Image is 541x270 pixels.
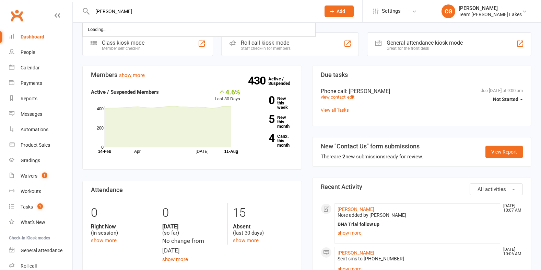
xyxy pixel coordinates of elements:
[233,223,293,236] div: (last 30 days)
[21,189,41,194] div: Workouts
[500,204,522,213] time: [DATE] 10:07 AM
[91,223,152,236] div: (in session)
[321,108,349,113] a: View all Tasks
[442,4,455,18] div: CG
[21,173,37,179] div: Waivers
[500,247,522,256] time: [DATE] 10:06 AM
[162,223,223,236] div: (so far)
[233,203,293,223] div: 15
[337,9,345,14] span: Add
[250,133,274,143] strong: 4
[248,76,268,86] strong: 430
[321,94,345,100] a: view contact
[470,183,523,195] button: All activities
[9,45,72,60] a: People
[241,40,291,46] div: Roll call kiosk mode
[91,187,293,193] h3: Attendance
[9,106,72,122] a: Messages
[485,146,523,158] a: View Report
[338,250,374,256] a: [PERSON_NAME]
[21,204,33,210] div: Tasks
[338,206,374,212] a: [PERSON_NAME]
[241,46,291,51] div: Staff check-in for members
[387,46,463,51] div: Great for the front desk
[215,88,240,103] div: Last 30 Days
[102,40,144,46] div: Class kiosk mode
[233,223,293,230] strong: Absent
[215,88,240,95] div: 4.6%
[119,72,145,78] a: show more
[250,96,293,110] a: 0New this week
[338,222,497,227] div: DNA Trial follow up
[21,220,45,225] div: What's New
[338,212,497,218] div: Note added by [PERSON_NAME]
[21,263,37,269] div: Roll call
[21,49,35,55] div: People
[346,88,390,94] span: : [PERSON_NAME]
[21,80,42,86] div: Payments
[493,93,523,105] button: Not Started
[250,114,274,124] strong: 5
[42,172,47,178] span: 1
[459,11,522,18] div: Team [PERSON_NAME] Lakes
[493,97,518,102] span: Not Started
[250,115,293,128] a: 5New this month
[321,143,423,150] h3: New "Contact Us" form submissions
[347,94,354,100] a: edit
[250,95,274,105] strong: 0
[9,153,72,168] a: Gradings
[21,111,42,117] div: Messages
[91,203,152,223] div: 0
[321,153,423,161] div: There are new submissions ready for review.
[321,71,523,78] h3: Due tasks
[342,154,345,160] strong: 2
[478,186,506,192] span: All activities
[9,29,72,45] a: Dashboard
[162,203,223,223] div: 0
[9,122,72,137] a: Automations
[268,71,298,91] a: 430Active / Suspended
[321,183,523,190] h3: Recent Activity
[9,76,72,91] a: Payments
[9,168,72,184] a: Waivers 1
[321,88,523,94] div: Phone call
[162,236,223,255] div: No change from [DATE]
[338,256,404,261] span: Sent sms to [PHONE_NUMBER]
[233,237,259,244] a: show more
[102,46,144,51] div: Member self check-in
[338,228,497,238] a: show more
[382,3,401,19] span: Settings
[91,89,159,95] strong: Active / Suspended Members
[9,184,72,199] a: Workouts
[9,215,72,230] a: What's New
[21,248,62,253] div: General attendance
[9,60,72,76] a: Calendar
[21,65,40,70] div: Calendar
[21,158,40,163] div: Gradings
[9,199,72,215] a: Tasks 1
[387,40,463,46] div: General attendance kiosk mode
[91,71,293,78] h3: Members
[37,203,43,209] span: 1
[8,7,25,24] a: Clubworx
[21,142,50,148] div: Product Sales
[91,237,117,244] a: show more
[162,256,188,262] a: show more
[21,96,37,101] div: Reports
[9,243,72,258] a: General attendance kiosk mode
[90,7,316,16] input: Search...
[9,137,72,153] a: Product Sales
[250,134,293,147] a: 4Canx. this month
[325,5,354,17] button: Add
[21,34,44,40] div: Dashboard
[9,91,72,106] a: Reports
[459,5,522,11] div: [PERSON_NAME]
[162,223,223,230] strong: [DATE]
[91,223,152,230] strong: Right Now
[86,25,108,35] div: Loading...
[21,127,48,132] div: Automations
